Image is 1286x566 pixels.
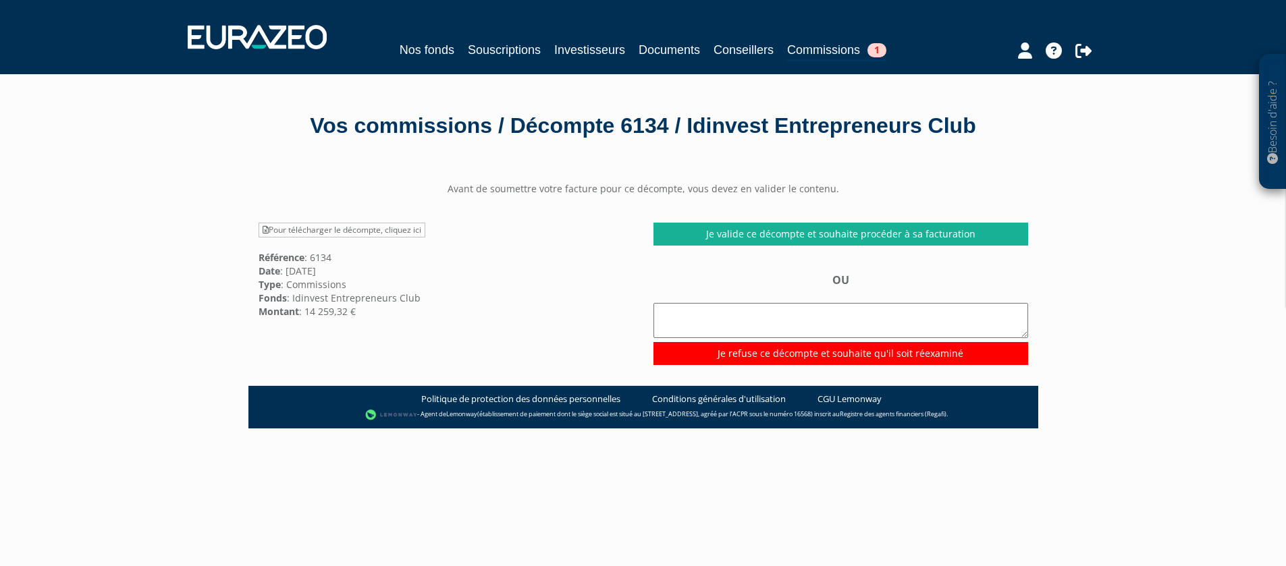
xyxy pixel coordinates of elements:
[365,408,417,422] img: logo-lemonway.png
[818,393,882,405] a: CGU Lemonway
[653,342,1028,365] input: Je refuse ce décompte et souhaite qu'il soit réexaminé
[259,305,299,318] strong: Montant
[652,393,786,405] a: Conditions générales d'utilisation
[259,223,425,237] a: Pour télécharger le décompte, cliquez ici
[421,393,620,405] a: Politique de protection des données personnelles
[259,291,287,304] strong: Fonds
[259,111,1028,142] div: Vos commissions / Décompte 6134 / Idinvest Entrepreneurs Club
[840,409,946,418] a: Registre des agents financiers (Regafi)
[248,223,643,318] div: : 6134 : [DATE] : Commissions : Idinvest Entrepreneurs Club : 14 259,32 €
[714,40,774,59] a: Conseillers
[262,408,1025,422] div: - Agent de (établissement de paiement dont le siège social est situé au [STREET_ADDRESS], agréé p...
[188,25,327,49] img: 1732889491-logotype_eurazeo_blanc_rvb.png
[653,223,1028,246] a: Je valide ce décompte et souhaite procéder à sa facturation
[446,409,477,418] a: Lemonway
[248,182,1038,196] center: Avant de soumettre votre facture pour ce décompte, vous devez en valider le contenu.
[259,251,304,264] strong: Référence
[787,40,886,61] a: Commissions1
[259,278,281,291] strong: Type
[554,40,625,59] a: Investisseurs
[400,40,454,59] a: Nos fonds
[653,273,1028,365] div: OU
[1265,61,1281,183] p: Besoin d'aide ?
[259,264,280,277] strong: Date
[867,43,886,57] span: 1
[468,40,541,59] a: Souscriptions
[639,40,700,59] a: Documents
